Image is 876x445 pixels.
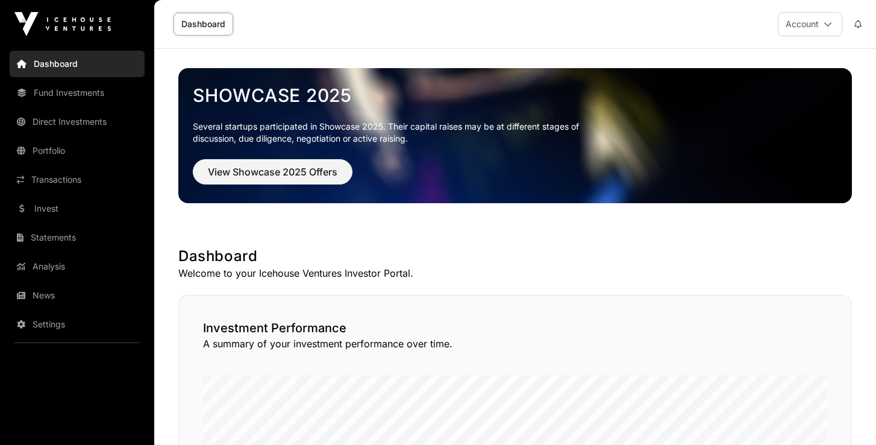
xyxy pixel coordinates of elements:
[10,80,145,106] a: Fund Investments
[10,109,145,135] a: Direct Investments
[10,282,145,309] a: News
[10,137,145,164] a: Portfolio
[178,247,852,266] h1: Dashboard
[10,166,145,193] a: Transactions
[778,12,842,36] button: Account
[178,68,852,203] img: Showcase 2025
[10,253,145,280] a: Analysis
[193,84,837,106] a: Showcase 2025
[816,387,876,445] iframe: Chat Widget
[178,266,852,280] p: Welcome to your Icehouse Ventures Investor Portal.
[193,159,352,185] button: View Showcase 2025 Offers
[174,13,233,36] a: Dashboard
[10,51,145,77] a: Dashboard
[193,171,352,183] a: View Showcase 2025 Offers
[208,165,337,179] span: View Showcase 2025 Offers
[14,12,111,36] img: Icehouse Ventures Logo
[10,195,145,222] a: Invest
[203,336,827,351] p: A summary of your investment performance over time.
[10,311,145,338] a: Settings
[193,121,598,145] p: Several startups participated in Showcase 2025. Their capital raises may be at different stages o...
[10,224,145,251] a: Statements
[203,320,827,336] h2: Investment Performance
